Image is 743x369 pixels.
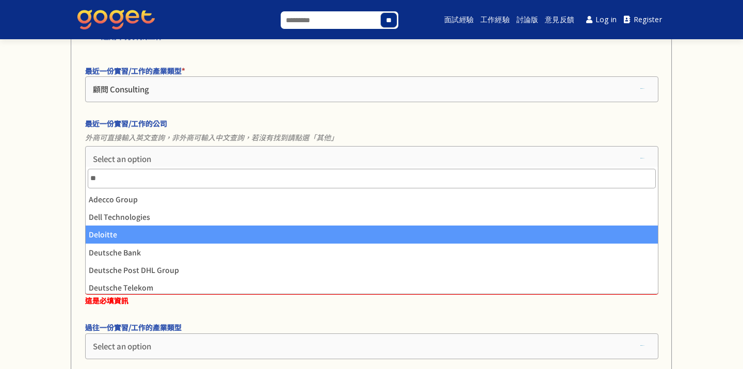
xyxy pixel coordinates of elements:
[86,190,658,208] li: Adecco Group
[101,30,163,41] span: 近期不打算找工作
[85,76,658,102] span: 顧問 Consulting
[86,208,658,226] li: Dell Technologies
[620,8,666,31] a: Register
[85,295,653,306] label: 這是必填資訊
[583,8,621,31] a: Log in
[515,3,540,36] a: 討論版
[86,244,658,261] li: Deutsche Bank
[85,118,653,129] label: 最近一份實習/工作的公司
[77,10,155,29] img: GoGet
[85,322,653,333] label: 過往一份實習/工作的產業類型
[85,65,653,76] label: 最近一份實習/工作的產業類型
[425,3,666,36] nav: Main menu
[443,3,475,36] a: 面試經驗
[93,341,151,351] span: Select an option
[93,153,151,164] span: Select an option
[86,279,658,296] li: Deutsche Telekom
[86,226,658,243] li: Deloitte
[86,261,658,279] li: Deutsche Post DHL Group
[543,3,576,36] a: 意見反饋
[85,129,658,146] span: 外商可直接輸入英文查詢，非外商可輸入中文查詢，若沒有找到請點選「其他」
[479,3,511,36] a: 工作經驗
[93,84,149,94] span: 顧問 Consulting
